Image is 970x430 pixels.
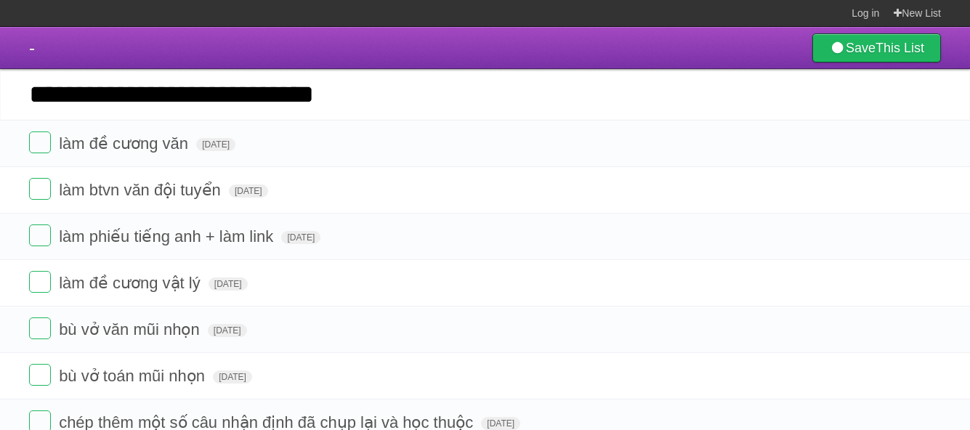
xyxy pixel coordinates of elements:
span: bù vở toán mũi nhọn [59,367,209,385]
span: [DATE] [213,370,252,384]
span: [DATE] [196,138,235,151]
label: Done [29,317,51,339]
a: SaveThis List [812,33,941,62]
span: làm btvn văn đội tuyển [59,181,225,199]
label: Done [29,178,51,200]
span: bù vở văn mũi nhọn [59,320,203,338]
span: [DATE] [229,184,268,198]
span: làm đề cương văn [59,134,192,153]
span: làm đề cương vật lý [59,274,204,292]
span: [DATE] [209,277,248,291]
span: [DATE] [208,324,247,337]
label: Done [29,364,51,386]
span: - [29,38,35,57]
label: Done [29,224,51,246]
label: Done [29,271,51,293]
span: làm phiếu tiếng anh + làm link [59,227,277,246]
label: Done [29,131,51,153]
b: This List [876,41,924,55]
span: [DATE] [281,231,320,244]
span: [DATE] [481,417,520,430]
